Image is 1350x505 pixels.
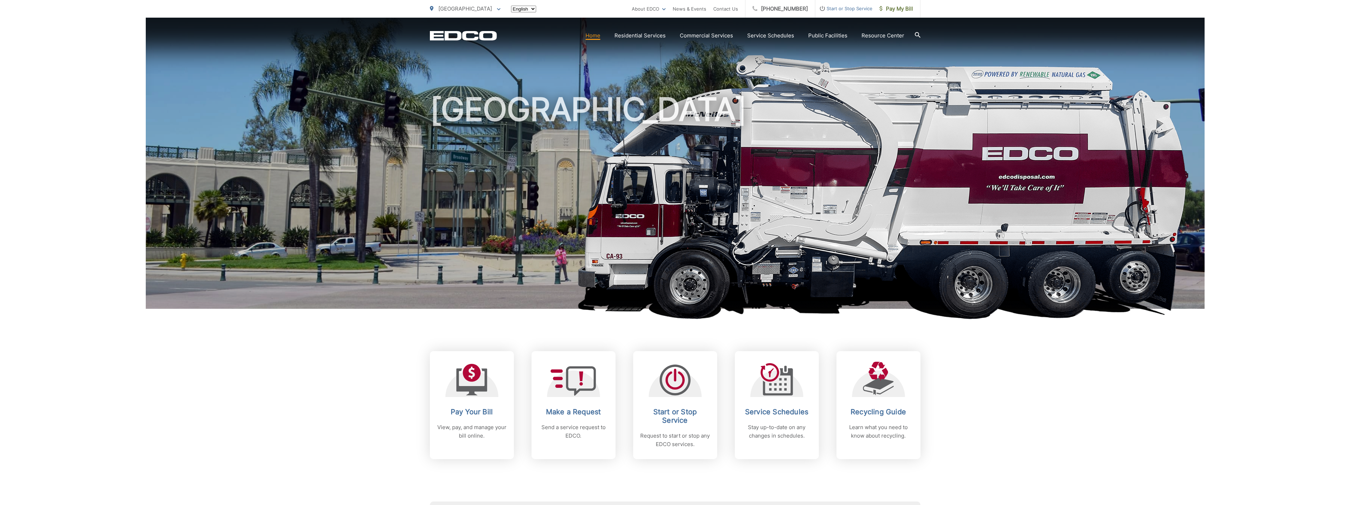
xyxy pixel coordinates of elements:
[640,432,710,449] p: Request to start or stop any EDCO services.
[437,423,507,440] p: View, pay, and manage your bill online.
[430,351,514,459] a: Pay Your Bill View, pay, and manage your bill online.
[713,5,738,13] a: Contact Us
[735,351,819,459] a: Service Schedules Stay up-to-date on any changes in schedules.
[539,408,608,416] h2: Make a Request
[862,31,904,40] a: Resource Center
[532,351,616,459] a: Make a Request Send a service request to EDCO.
[632,5,666,13] a: About EDCO
[680,31,733,40] a: Commercial Services
[539,423,608,440] p: Send a service request to EDCO.
[844,408,913,416] h2: Recycling Guide
[844,423,913,440] p: Learn what you need to know about recycling.
[430,31,497,41] a: EDCD logo. Return to the homepage.
[673,5,706,13] a: News & Events
[808,31,847,40] a: Public Facilities
[640,408,710,425] h2: Start or Stop Service
[836,351,920,459] a: Recycling Guide Learn what you need to know about recycling.
[880,5,913,13] span: Pay My Bill
[614,31,666,40] a: Residential Services
[437,408,507,416] h2: Pay Your Bill
[742,408,812,416] h2: Service Schedules
[430,92,920,315] h1: [GEOGRAPHIC_DATA]
[747,31,794,40] a: Service Schedules
[586,31,600,40] a: Home
[438,5,492,12] span: [GEOGRAPHIC_DATA]
[742,423,812,440] p: Stay up-to-date on any changes in schedules.
[511,6,536,12] select: Select a language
